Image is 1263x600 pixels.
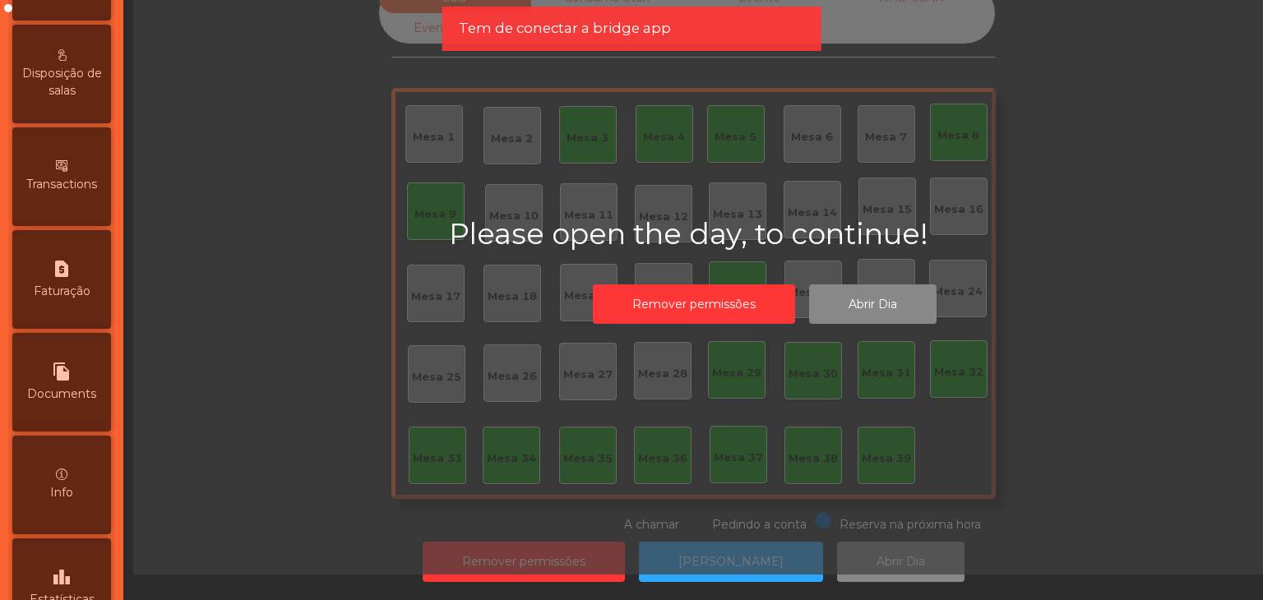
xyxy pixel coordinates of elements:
span: Faturação [34,283,90,300]
span: Disposição de salas [16,65,107,99]
span: Tem de conectar a bridge app [459,18,671,39]
button: Remover permissões [593,284,795,325]
span: Transactions [26,176,97,193]
i: file_copy [52,362,72,381]
span: Documents [27,385,96,403]
i: leaderboard [52,567,72,587]
button: Abrir Dia [809,284,937,325]
h2: Please open the day, to continue! [449,217,1080,252]
span: Info [50,484,73,501]
i: request_page [52,259,72,279]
